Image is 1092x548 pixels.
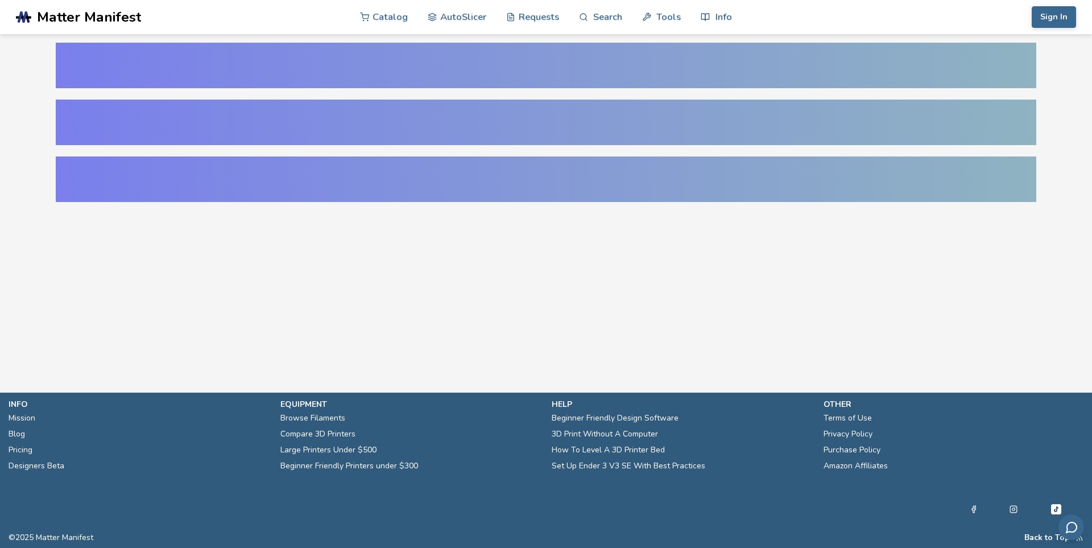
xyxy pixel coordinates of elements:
a: Designers Beta [9,458,64,474]
a: Purchase Policy [824,442,880,458]
a: Mission [9,410,35,426]
a: Compare 3D Printers [280,426,355,442]
a: Instagram [1010,502,1017,516]
span: Matter Manifest [37,9,141,25]
p: equipment [280,398,541,410]
a: Large Printers Under $500 [280,442,377,458]
button: Sign In [1032,6,1076,28]
span: © 2025 Matter Manifest [9,533,93,542]
a: How To Level A 3D Printer Bed [552,442,665,458]
a: Pricing [9,442,32,458]
a: Tiktok [1049,502,1063,516]
p: help [552,398,812,410]
a: Beginner Friendly Printers under $300 [280,458,418,474]
a: Privacy Policy [824,426,872,442]
a: Facebook [970,502,978,516]
button: Back to Top [1024,533,1070,542]
a: RSS Feed [1076,533,1083,542]
button: Send feedback via email [1058,514,1084,540]
p: other [824,398,1084,410]
a: Beginner Friendly Design Software [552,410,679,426]
a: Amazon Affiliates [824,458,888,474]
a: Browse Filaments [280,410,345,426]
p: info [9,398,269,410]
a: Set Up Ender 3 V3 SE With Best Practices [552,458,705,474]
a: Terms of Use [824,410,872,426]
a: Blog [9,426,25,442]
a: 3D Print Without A Computer [552,426,658,442]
